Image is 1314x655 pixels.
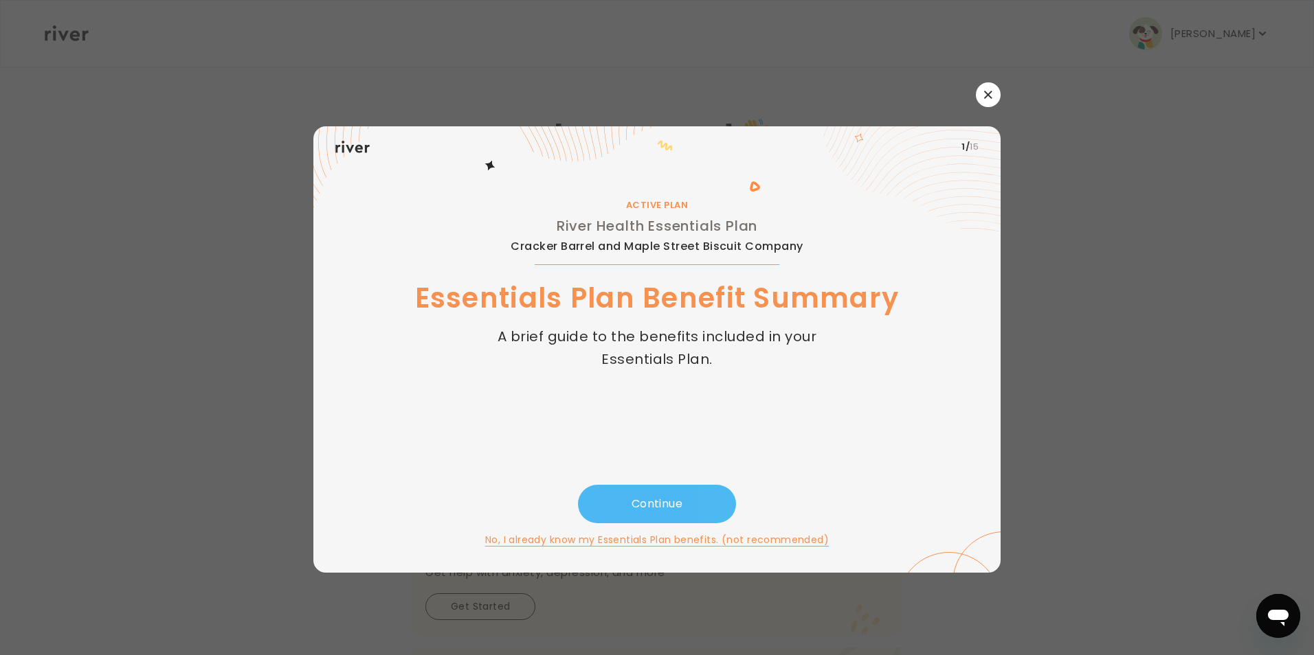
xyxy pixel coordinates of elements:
[511,215,803,237] h2: River Health Essentials Plan
[1256,594,1300,638] iframe: Button to launch messaging window
[511,241,803,252] span: Cracker Barrel and Maple Street Biscuit Company
[496,325,818,370] p: A brief guide to the benefits included in your Essentials Plan.
[485,531,829,548] button: No, I already know my Essentials Plan benefits. (not recommended)
[415,279,900,317] h1: Essentials Plan Benefit Summary
[578,485,736,523] button: Continue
